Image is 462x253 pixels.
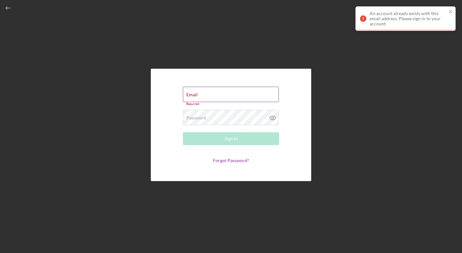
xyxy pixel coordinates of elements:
label: Password [186,115,206,120]
div: Required [183,102,279,106]
a: Forgot Password? [213,158,249,163]
label: Email [186,92,198,97]
button: Sign In [183,132,279,145]
div: An account already exists with this email address. Please sign in to your account. [370,11,447,26]
button: close [449,9,453,15]
div: Sign In [225,132,238,145]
